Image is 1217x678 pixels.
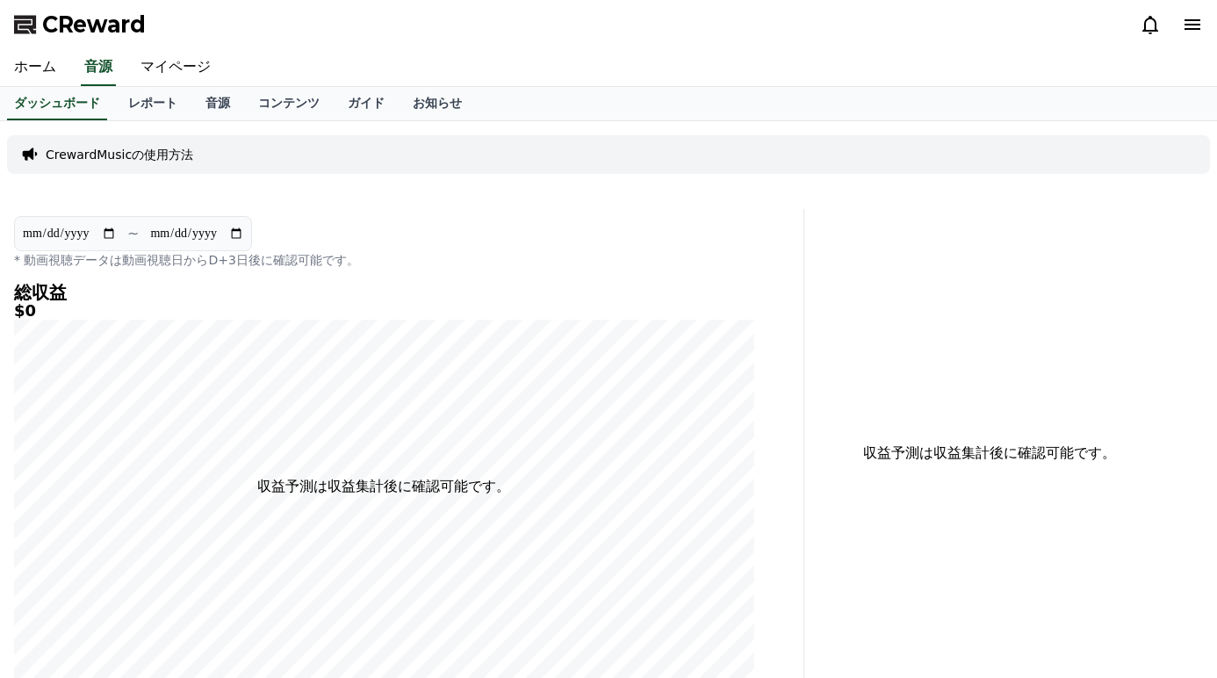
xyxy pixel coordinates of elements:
[126,49,225,86] a: マイページ
[14,283,754,302] h4: 総収益
[257,476,510,497] p: 収益予測は収益集計後に確認可能です。
[81,49,116,86] a: 音源
[114,87,191,120] a: レポート
[399,87,476,120] a: お知らせ
[244,87,334,120] a: コンテンツ
[127,223,139,244] p: ~
[7,87,107,120] a: ダッシュボード
[42,11,146,39] span: CReward
[14,251,754,269] p: * 動画視聴データは動画視聴日からD+3日後に確認可能です。
[334,87,399,120] a: ガイド
[818,443,1161,464] p: 収益予測は収益集計後に確認可能です。
[191,87,244,120] a: 音源
[46,146,193,163] a: CrewardMusicの使用方法
[14,302,754,320] h5: $0
[14,11,146,39] a: CReward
